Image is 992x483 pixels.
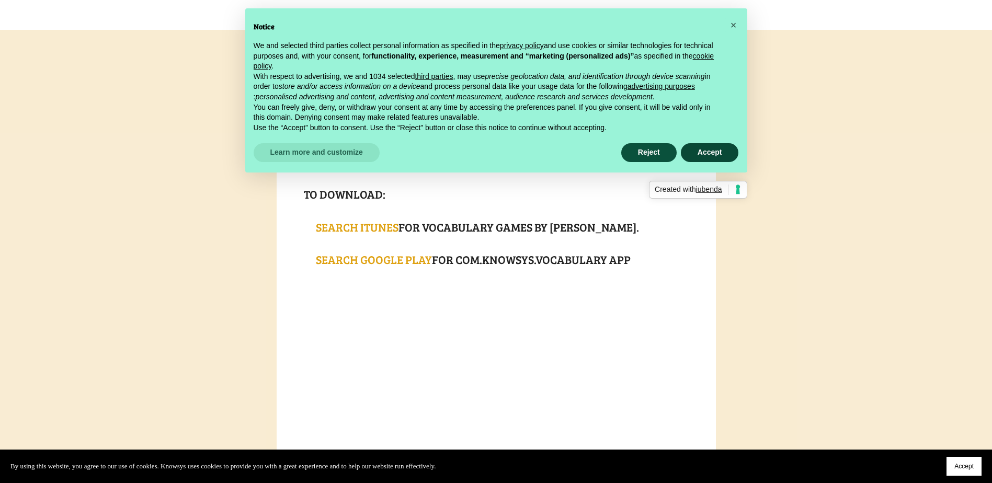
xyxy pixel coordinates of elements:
[954,463,974,470] span: Accept
[628,82,695,92] button: advertising purposes
[681,143,739,162] button: Accept
[254,143,380,162] button: Learn more and customize
[254,41,722,72] p: We and selected third parties collect personal information as specified in the and use cookies or...
[254,21,722,32] h2: Notice
[731,19,737,31] span: ×
[10,461,436,472] p: By using this website, you agree to our use of cookies. Knowsys uses cookies to provide you with ...
[371,52,634,60] strong: functionality, experience, measurement and “marketing (personalized ads)”
[500,41,544,50] a: privacy policy
[316,219,398,235] a: SEARCH ITUNES
[304,250,689,269] h1: FOR COM.KNOWSYS.VOCABULARY APP
[947,457,982,476] button: Accept
[279,82,420,90] em: store and/or access information on a device
[415,72,453,82] button: third parties
[649,181,747,199] a: Created withiubenda
[655,185,728,195] span: Created with
[316,251,432,267] a: SEARCH GOOGLE PLAY
[254,72,722,102] p: With respect to advertising, we and 1034 selected , may use in order to and process personal data...
[725,17,742,33] button: Close this notice
[255,93,654,101] em: personalised advertising and content, advertising and content measurement, audience research and ...
[254,52,714,71] a: cookie policy
[254,123,722,133] p: Use the “Accept” button to consent. Use the “Reject” button or close this notice to continue with...
[304,185,689,203] h1: TO DOWNLOAD:
[696,185,722,193] span: iubenda
[304,217,689,236] h1: FOR VOCABULARY GAMES BY [PERSON_NAME].
[485,72,704,80] em: precise geolocation data, and identification through device scanning
[254,102,722,123] p: You can freely give, deny, or withdraw your consent at any time by accessing the preferences pane...
[621,143,677,162] button: Reject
